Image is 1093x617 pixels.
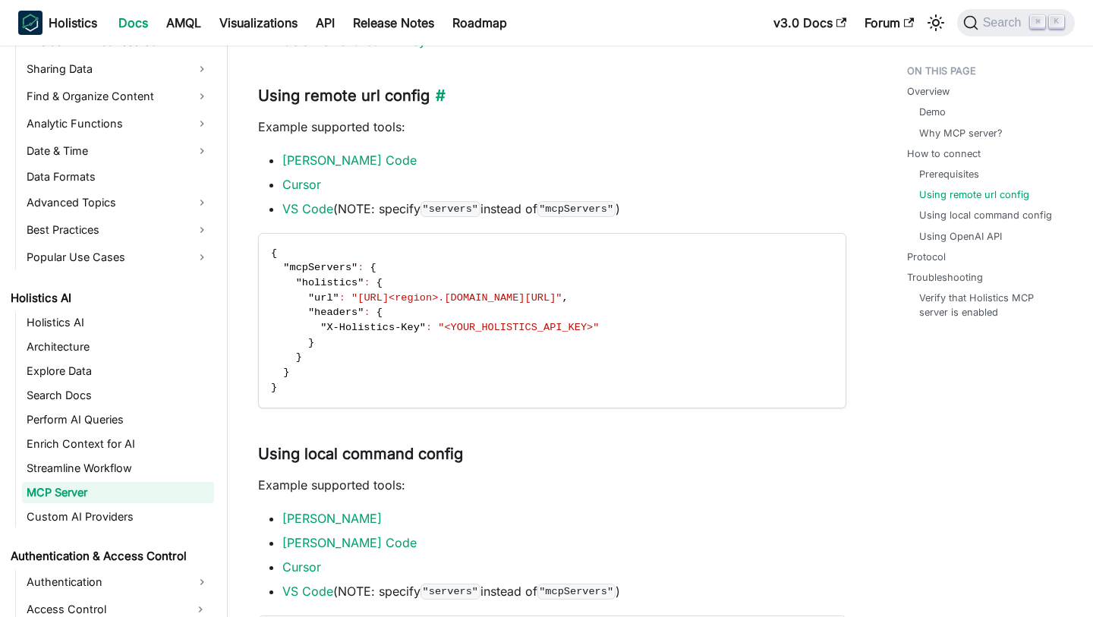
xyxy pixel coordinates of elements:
[364,307,370,318] span: :
[370,262,376,273] span: {
[282,511,382,526] a: [PERSON_NAME]
[308,337,314,348] span: }
[282,200,846,218] li: (NOTE: specify instead of )
[320,322,426,333] span: "X-Holistics-Key"
[271,382,277,393] span: }
[924,11,948,35] button: Switch between dark and light mode (currently light mode)
[330,33,426,49] a: Holistics API key
[919,187,1029,202] a: Using remote url config
[919,229,1002,244] a: Using OpenAI API
[438,322,599,333] span: "<YOUR_HOLISTICS_API_KEY>"
[282,535,417,550] a: [PERSON_NAME] Code
[283,262,358,273] span: "mcpServers"
[282,177,321,192] a: Cursor
[282,201,333,216] a: VS Code
[376,277,383,288] span: {
[109,11,157,35] a: Docs
[283,367,289,378] span: }
[49,14,97,32] b: Holistics
[307,11,344,35] a: API
[855,11,923,35] a: Forum
[919,126,1003,140] a: Why MCP server?
[18,11,97,35] a: HolisticsHolistics
[22,570,214,594] a: Authentication
[258,87,846,105] h3: Using remote url config
[907,270,983,285] a: Troubleshooting
[351,292,562,304] span: "[URL]<region>.[DOMAIN_NAME][URL]"
[376,307,383,318] span: {
[358,262,364,273] span: :
[22,112,214,136] a: Analytic Functions
[957,9,1075,36] button: Search (Command+K)
[282,153,417,168] a: [PERSON_NAME] Code
[210,11,307,35] a: Visualizations
[537,584,616,599] code: "mcpServers"
[157,11,210,35] a: AMQL
[421,584,480,599] code: "servers"
[296,277,364,288] span: "holistics"
[22,190,214,215] a: Advanced Topics
[1049,15,1064,29] kbd: K
[22,433,214,455] a: Enrich Context for AI
[907,84,950,99] a: Overview
[282,559,321,575] a: Cursor
[22,336,214,357] a: Architecture
[296,351,302,363] span: }
[22,506,214,527] a: Custom AI Providers
[364,277,370,288] span: :
[6,546,214,567] a: Authentication & Access Control
[22,458,214,479] a: Streamline Workflow
[919,291,1063,320] a: Verify that Holistics MCP server is enabled
[258,445,846,464] h3: Using local command config
[426,322,432,333] span: :
[443,11,516,35] a: Roadmap
[22,139,214,163] a: Date & Time
[22,245,214,269] a: Popular Use Cases
[22,409,214,430] a: Perform AI Queries
[6,288,214,309] a: Holistics AI
[537,201,616,216] code: "mcpServers"
[339,292,345,304] span: :
[1030,15,1045,29] kbd: ⌘
[919,167,979,181] a: Prerequisites
[919,208,1052,222] a: Using local command config
[22,218,214,242] a: Best Practices
[907,146,981,161] a: How to connect
[344,11,443,35] a: Release Notes
[18,11,43,35] img: Holistics
[22,360,214,382] a: Explore Data
[22,312,214,333] a: Holistics AI
[22,385,214,406] a: Search Docs
[22,57,214,81] a: Sharing Data
[308,307,364,318] span: "headers"
[22,84,214,109] a: Find & Organize Content
[421,201,480,216] code: "servers"
[919,105,946,119] a: Demo
[22,166,214,187] a: Data Formats
[764,11,855,35] a: v3.0 Docs
[308,292,339,304] span: "url"
[430,87,446,105] a: Direct link to Using remote url config
[282,582,846,600] li: (NOTE: specify instead of )
[907,250,946,264] a: Protocol
[258,476,846,494] p: Example supported tools:
[282,584,333,599] a: VS Code
[271,247,277,259] span: {
[258,118,846,136] p: Example supported tools:
[562,292,568,304] span: ,
[978,16,1031,30] span: Search
[22,482,214,503] a: MCP Server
